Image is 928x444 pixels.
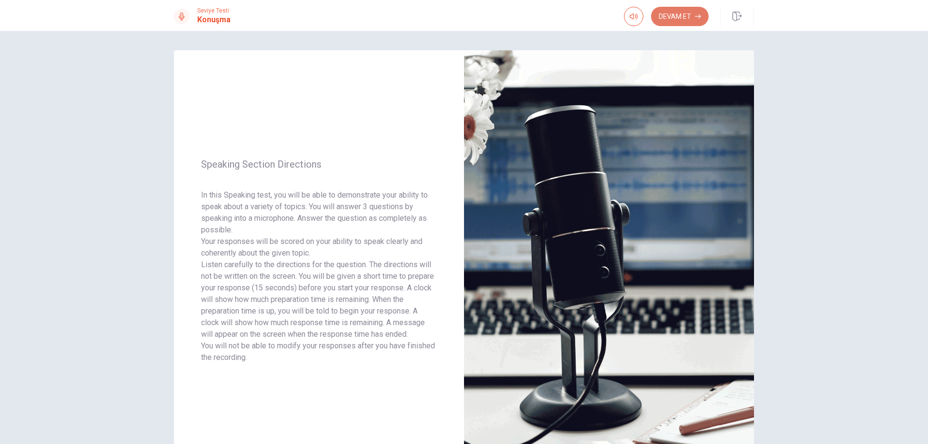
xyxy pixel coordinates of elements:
[201,236,437,259] p: Your responses will be scored on your ability to speak clearly and coherently about the given topic.
[201,340,437,363] p: You will not be able to modify your responses after you have finished the recording.
[651,7,709,26] button: Devam Et
[201,158,437,170] span: Speaking Section Directions
[197,7,231,14] span: Seviye Testi
[201,259,437,340] p: Listen carefully to the directions for the question. The directions will not be written on the sc...
[197,14,231,26] h1: Konuşma
[201,189,437,236] p: In this Speaking test, you will be able to demonstrate your ability to speak about a variety of t...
